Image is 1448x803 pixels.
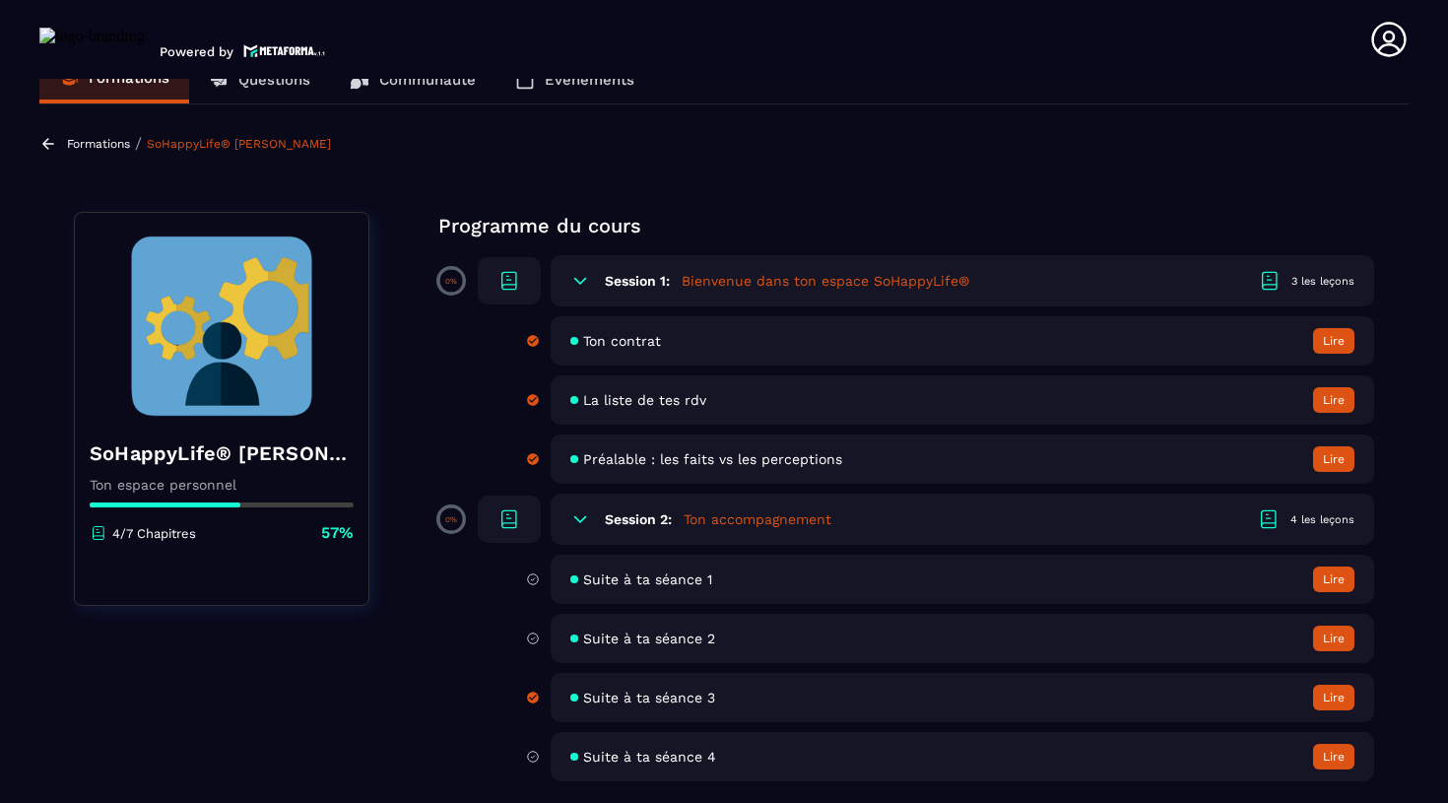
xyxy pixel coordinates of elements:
h5: Ton accompagnement [684,509,831,529]
p: Communauté [379,71,476,89]
button: Lire [1313,567,1354,592]
button: Lire [1313,744,1354,770]
span: Suite à ta séance 4 [583,749,716,765]
span: Suite à ta séance 2 [583,631,715,646]
p: Powered by [160,44,233,59]
a: Questions [189,56,330,103]
h5: Bienvenue dans ton espace SoHappyLife® [682,271,969,291]
a: Communauté [330,56,495,103]
span: / [135,134,142,153]
img: logo [243,42,326,59]
span: Suite à ta séance 1 [583,571,712,587]
a: Événements [495,56,654,103]
a: Formations [67,137,130,151]
div: 3 les leçons [1291,274,1354,289]
p: 57% [321,522,354,544]
p: Événements [545,71,634,89]
p: 4/7 Chapitres [112,526,196,541]
h6: Session 1: [605,273,670,289]
p: Ton espace personnel [90,477,354,493]
img: logo-branding [39,28,145,59]
button: Lire [1313,387,1354,413]
span: Suite à ta séance 3 [583,690,715,705]
a: Formations [39,56,189,103]
p: Questions [238,71,310,89]
button: Lire [1313,328,1354,354]
p: Programme du cours [438,212,1374,239]
button: Lire [1313,446,1354,472]
button: Lire [1313,685,1354,710]
span: La liste de tes rdv [583,392,706,408]
span: Préalable : les faits vs les perceptions [583,451,842,467]
button: Lire [1313,626,1354,651]
h4: SoHappyLife® [PERSON_NAME] [90,439,354,467]
img: banner [90,228,354,425]
div: 4 les leçons [1290,512,1354,527]
a: SoHappyLife® [PERSON_NAME] [147,137,331,151]
p: 0% [445,277,457,286]
h6: Session 2: [605,511,672,527]
span: Ton contrat [583,333,661,349]
p: 0% [445,515,457,524]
